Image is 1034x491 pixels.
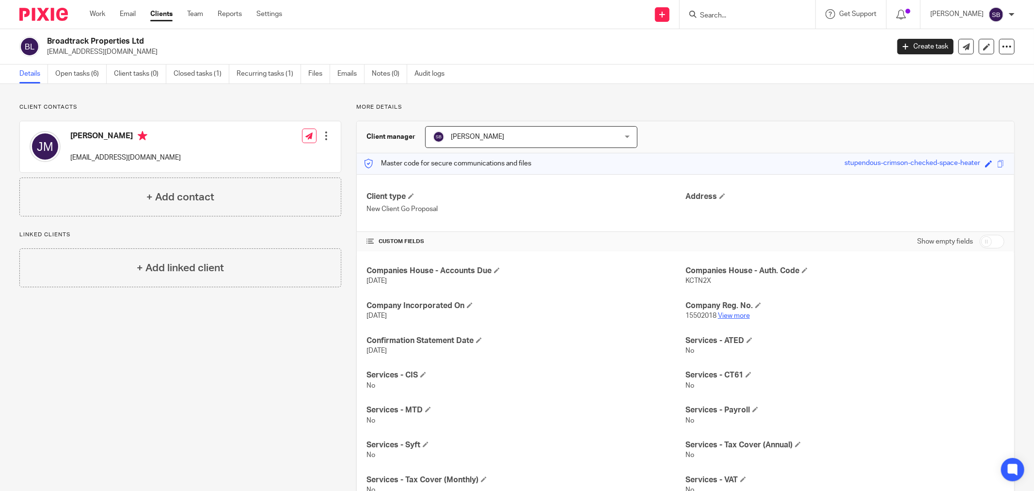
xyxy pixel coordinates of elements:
a: Recurring tasks (1) [237,65,301,83]
span: No [685,347,694,354]
p: [EMAIL_ADDRESS][DOMAIN_NAME] [47,47,883,57]
span: No [366,452,375,458]
a: Work [90,9,105,19]
a: Email [120,9,136,19]
a: View more [718,312,750,319]
h4: Services - CIS [366,370,685,380]
span: No [366,417,375,424]
a: Client tasks (0) [114,65,166,83]
span: 15502018 [685,312,716,319]
h4: Company Reg. No. [685,301,1004,311]
span: No [685,382,694,389]
h4: Services - Tax Cover (Monthly) [366,475,685,485]
h4: Services - ATED [685,336,1004,346]
h4: Services - Tax Cover (Annual) [685,440,1004,450]
h4: Services - CT61 [685,370,1004,380]
a: Details [19,65,48,83]
h4: Client type [366,192,685,202]
span: Get Support [839,11,876,17]
p: Linked clients [19,231,341,239]
i: Primary [138,131,147,141]
span: [DATE] [366,347,387,354]
label: Show empty fields [917,237,973,246]
h4: [PERSON_NAME] [70,131,181,143]
span: No [685,417,694,424]
a: Open tasks (6) [55,65,107,83]
a: Files [308,65,330,83]
p: [PERSON_NAME] [930,9,984,19]
h4: Services - MTD [366,405,685,415]
a: Team [187,9,203,19]
a: Emails [337,65,365,83]
h4: CUSTOM FIELDS [366,238,685,245]
h4: + Add linked client [137,261,224,276]
a: Notes (0) [372,65,407,83]
a: Reports [218,9,242,19]
h4: Address [685,192,1004,202]
a: Audit logs [414,65,452,83]
h4: + Add contact [146,190,214,205]
h3: Client manager [366,132,415,142]
h4: Services - Syft [366,440,685,450]
h4: Companies House - Accounts Due [366,266,685,276]
div: stupendous-crimson-checked-space-heater [844,158,980,169]
h4: Company Incorporated On [366,301,685,311]
a: Clients [150,9,173,19]
span: No [366,382,375,389]
span: No [685,452,694,458]
img: svg%3E [988,7,1004,22]
a: Closed tasks (1) [174,65,229,83]
p: Master code for secure communications and files [364,159,531,168]
span: [DATE] [366,312,387,319]
h4: Companies House - Auth. Code [685,266,1004,276]
p: More details [356,103,1015,111]
img: svg%3E [19,36,40,57]
span: KCTN2X [685,278,711,284]
h4: Services - Payroll [685,405,1004,415]
p: Client contacts [19,103,341,111]
input: Search [699,12,786,20]
h4: Confirmation Statement Date [366,336,685,346]
a: Settings [256,9,282,19]
p: [EMAIL_ADDRESS][DOMAIN_NAME] [70,153,181,163]
img: Pixie [19,8,68,21]
span: [PERSON_NAME] [451,133,504,140]
h4: Services - VAT [685,475,1004,485]
h2: Broadtrack Properties Ltd [47,36,716,47]
a: Create task [897,39,954,54]
p: New Client Go Proposal [366,204,685,214]
img: svg%3E [433,131,445,143]
span: [DATE] [366,278,387,284]
img: svg%3E [30,131,61,162]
